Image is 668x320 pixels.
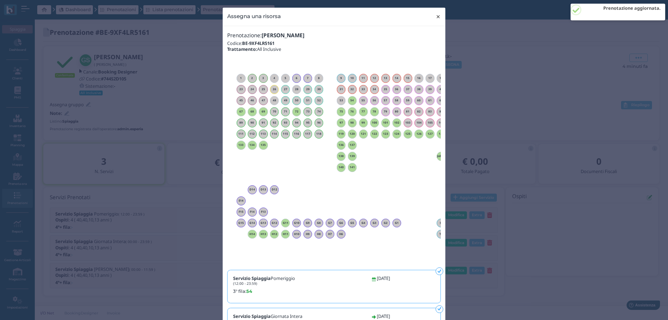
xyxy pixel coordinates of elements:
[381,132,390,135] h6: 123
[348,99,357,102] h6: 54
[21,6,46,11] span: Assistenza
[292,132,301,135] h6: 116
[270,88,279,91] h6: 26
[377,314,390,319] h5: [DATE]
[227,12,281,20] h4: Assegna una risorsa
[227,33,441,39] h4: Prenotazione:
[237,88,246,91] h6: 23
[337,155,346,158] h6: 138
[233,281,257,286] small: (12:00 - 23:59)
[370,99,379,102] h6: 56
[426,99,435,102] h6: 61
[326,233,335,236] h6: H7
[281,221,290,225] h6: G11
[248,221,257,225] h6: G14
[404,121,413,124] h6: 103
[370,77,379,80] h6: 12
[392,121,401,124] h6: 102
[292,77,301,80] h6: 6
[262,32,304,39] b: [PERSON_NAME]
[337,233,346,236] h6: H6
[326,221,335,225] h6: G7
[392,221,401,225] h6: G1
[337,88,346,91] h6: 31
[303,88,312,91] h6: 29
[348,88,357,91] h6: 32
[392,132,401,135] h6: 124
[303,110,312,113] h6: 73
[337,77,346,80] h6: 9
[242,40,275,46] b: BE-9XF4LR5161
[248,210,257,213] h6: F14
[259,77,268,80] h6: 3
[259,110,268,113] h6: 69
[246,289,252,294] b: 54
[259,99,268,102] h6: 47
[414,88,423,91] h6: 38
[337,166,346,169] h6: 140
[348,121,357,124] h6: 98
[404,77,413,80] h6: 15
[270,99,279,102] h6: 48
[237,99,246,102] h6: 45
[281,121,290,124] h6: 93
[315,233,324,236] h6: H8
[426,110,435,113] h6: 83
[292,88,301,91] h6: 28
[237,121,246,124] h6: 89
[303,132,312,135] h6: 117
[381,99,390,102] h6: 57
[359,221,368,225] h6: G4
[292,221,301,225] h6: G10
[436,12,441,21] span: ×
[370,110,379,113] h6: 78
[227,41,441,46] h5: Codice:
[348,143,357,147] h6: 137
[292,110,301,113] h6: 72
[359,88,368,91] h6: 33
[315,121,324,124] h6: 96
[404,132,413,135] h6: 125
[248,121,257,124] h6: 90
[414,99,423,102] h6: 60
[248,99,257,102] h6: 46
[315,99,324,102] h6: 52
[270,233,279,236] h6: H12
[348,221,357,225] h6: G5
[359,77,368,80] h6: 11
[315,132,324,135] h6: 118
[281,233,290,236] h6: H11
[259,233,268,236] h6: H13
[233,275,271,281] b: Servizio Spiaggia
[227,47,441,52] h5: All Inclusive
[315,88,324,91] h6: 30
[381,221,390,225] h6: G2
[426,132,435,135] h6: 127
[233,288,364,295] label: 3° fila:
[370,88,379,91] h6: 34
[359,132,368,135] h6: 121
[259,143,268,147] h6: 135
[303,99,312,102] h6: 51
[381,110,390,113] h6: 79
[392,99,401,102] h6: 58
[392,110,401,113] h6: 80
[259,221,268,225] h6: G13
[248,188,257,191] h6: D14
[270,110,279,113] h6: 70
[337,110,346,113] h6: 75
[315,221,324,225] h6: G8
[370,132,379,135] h6: 122
[270,77,279,80] h6: 4
[348,166,357,169] h6: 141
[248,233,257,236] h6: H14
[237,77,246,80] h6: 1
[292,99,301,102] h6: 50
[392,77,401,80] h6: 14
[392,88,401,91] h6: 36
[348,77,357,80] h6: 10
[237,210,246,213] h6: F15
[414,132,423,135] h6: 126
[337,221,346,225] h6: G6
[270,188,279,191] h6: D12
